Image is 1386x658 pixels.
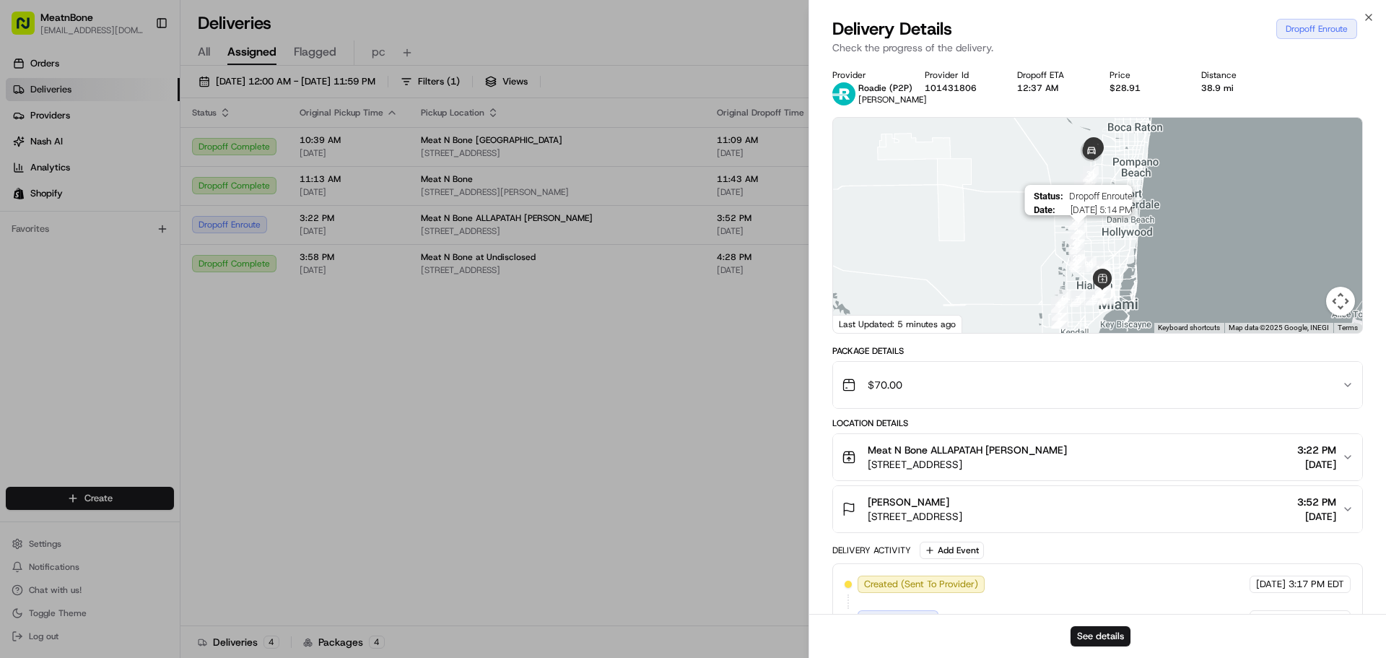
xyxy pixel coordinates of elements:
[45,263,117,274] span: [PERSON_NAME]
[832,17,952,40] span: Delivery Details
[1094,261,1110,277] div: 18
[14,188,92,199] div: Past conversations
[1074,180,1090,196] div: 29
[1297,509,1336,524] span: [DATE]
[868,457,1067,472] span: [STREET_ADDRESS]
[224,185,263,202] button: See all
[14,14,43,43] img: Nash
[1033,204,1055,215] span: Date :
[14,210,38,238] img: Wisdom Oko
[245,142,263,160] button: Start new chat
[1098,287,1114,303] div: 11
[868,509,962,524] span: [STREET_ADDRESS]
[1110,82,1179,94] div: $28.91
[858,82,912,94] span: Roadie (P2P)
[157,224,162,235] span: •
[1017,82,1086,94] div: 12:37 AM
[102,358,175,369] a: Powered byPylon
[868,443,1067,457] span: Meat N Bone ALLAPATAH [PERSON_NAME]
[864,612,932,625] span: Assigned Driver
[1033,191,1063,202] span: Status :
[1289,612,1344,625] span: 3:22 PM EDT
[1069,233,1085,248] div: 25
[29,264,40,275] img: 1736555255976-a54dd68f-1ca7-489b-9aae-adbdc363a1c4
[65,138,237,152] div: Start new chat
[1297,457,1336,472] span: [DATE]
[29,323,110,337] span: Knowledge Base
[833,362,1362,408] button: $70.00
[1051,297,1067,313] div: 5
[9,317,116,343] a: 📗Knowledge Base
[1069,250,1085,266] div: 23
[1092,261,1108,277] div: 19
[925,69,994,81] div: Provider Id
[1095,267,1111,282] div: 17
[29,225,40,236] img: 1736555255976-a54dd68f-1ca7-489b-9aae-adbdc363a1c4
[1081,174,1097,190] div: 30
[832,417,1363,429] div: Location Details
[833,315,962,333] div: Last Updated: 5 minutes ago
[1071,256,1086,272] div: 21
[65,152,199,164] div: We're available if you need us!
[165,224,194,235] span: [DATE]
[1297,443,1336,457] span: 3:22 PM
[868,495,949,509] span: [PERSON_NAME]
[128,263,157,274] span: [DATE]
[832,545,911,556] div: Delivery Activity
[833,434,1362,480] button: Meat N Bone ALLAPATAH [PERSON_NAME][STREET_ADDRESS]3:22 PM[DATE]
[833,486,1362,532] button: [PERSON_NAME][STREET_ADDRESS]3:52 PM[DATE]
[864,578,978,591] span: Created (Sent To Provider)
[120,263,125,274] span: •
[1068,214,1084,230] div: 27
[1070,291,1086,307] div: 7
[14,138,40,164] img: 1736555255976-a54dd68f-1ca7-489b-9aae-adbdc363a1c4
[1060,204,1132,215] span: [DATE] 5:14 PM
[920,542,984,559] button: Add Event
[858,94,927,105] span: [PERSON_NAME]
[122,324,134,336] div: 💻
[1158,323,1220,333] button: Keyboard shortcuts
[832,345,1363,357] div: Package Details
[1051,313,1067,329] div: 2
[1017,69,1086,81] div: Dropoff ETA
[144,358,175,369] span: Pylon
[45,224,154,235] span: Wisdom [PERSON_NAME]
[925,82,977,94] button: 101431806
[1052,313,1068,329] div: 3
[116,317,237,343] a: 💻API Documentation
[1256,578,1286,591] span: [DATE]
[1201,69,1270,81] div: Distance
[14,249,38,272] img: Masood Aslam
[1201,82,1270,94] div: 38.9 mi
[1326,287,1355,316] button: Map camera controls
[14,58,263,81] p: Welcome 👋
[30,138,56,164] img: 8571987876998_91fb9ceb93ad5c398215_72.jpg
[1071,223,1086,239] div: 26
[1338,324,1358,332] a: Terms
[1068,238,1084,254] div: 24
[868,378,902,392] span: $70.00
[1297,495,1336,509] span: 3:52 PM
[14,324,26,336] div: 📗
[1256,612,1286,625] span: [DATE]
[38,93,238,108] input: Clear
[1289,578,1344,591] span: 3:17 PM EDT
[1110,69,1179,81] div: Price
[1071,626,1130,646] button: See details
[1229,324,1329,332] span: Map data ©2025 Google, INEGI
[832,69,902,81] div: Provider
[1094,282,1110,298] div: 13
[136,323,232,337] span: API Documentation
[837,314,884,333] img: Google
[1068,191,1132,202] span: Dropoff Enroute
[832,40,1363,55] p: Check the progress of the delivery.
[1081,256,1097,272] div: 20
[1055,290,1071,306] div: 6
[1083,166,1099,182] div: 31
[837,314,884,333] a: Open this area in Google Maps (opens a new window)
[1086,290,1102,306] div: 8
[832,82,855,105] img: roadie-logo-v2.jpg
[1052,305,1068,321] div: 4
